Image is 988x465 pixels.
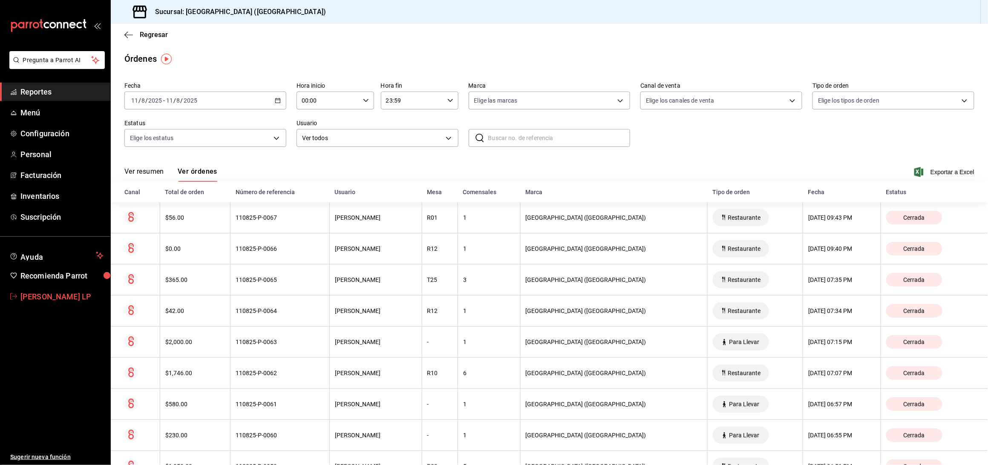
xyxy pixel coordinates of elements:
[808,370,876,376] div: [DATE] 07:07 PM
[526,401,702,408] div: [GEOGRAPHIC_DATA] ([GEOGRAPHIC_DATA])
[808,307,876,314] div: [DATE] 07:34 PM
[900,245,928,252] span: Cerrada
[181,97,183,104] span: /
[297,83,374,89] label: Hora inicio
[178,167,217,182] button: Ver órdenes
[165,214,225,221] div: $56.00
[526,339,702,345] div: [GEOGRAPHIC_DATA] ([GEOGRAPHIC_DATA])
[474,96,518,105] span: Elige las marcas
[725,276,764,283] span: Restaurante
[646,96,714,105] span: Elige los canales de venta
[463,189,515,195] div: Comensales
[818,96,879,105] span: Elige los tipos de orden
[808,189,876,195] div: Fecha
[10,453,104,462] span: Sugerir nueva función
[165,307,225,314] div: $42.00
[131,97,138,104] input: --
[176,97,181,104] input: --
[726,339,763,345] span: Para Llevar
[726,432,763,439] span: Para Llevar
[812,83,974,89] label: Tipo de orden
[183,97,198,104] input: ----
[427,189,452,195] div: Mesa
[130,134,173,142] span: Elige los estatus
[488,129,631,146] input: Buscar no. de referencia
[427,370,452,376] div: R10
[94,22,101,29] button: open_drawer_menu
[335,370,417,376] div: [PERSON_NAME]
[165,432,225,439] div: $230.00
[463,276,515,283] div: 3
[900,214,928,221] span: Cerrada
[526,214,702,221] div: [GEOGRAPHIC_DATA] ([GEOGRAPHIC_DATA])
[20,128,104,139] span: Configuración
[236,245,324,252] div: 110825-P-0066
[236,432,324,439] div: 110825-P-0060
[166,97,173,104] input: --
[145,97,148,104] span: /
[236,401,324,408] div: 110825-P-0061
[808,432,876,439] div: [DATE] 06:55 PM
[900,432,928,439] span: Cerrada
[124,189,155,195] div: Canal
[427,245,452,252] div: R12
[900,370,928,376] span: Cerrada
[20,190,104,202] span: Inventarios
[140,31,168,39] span: Regresar
[20,149,104,160] span: Personal
[713,189,798,195] div: Tipo de orden
[335,432,417,439] div: [PERSON_NAME]
[165,189,225,195] div: Total de orden
[334,189,417,195] div: Usuario
[141,97,145,104] input: --
[236,214,324,221] div: 110825-P-0067
[640,83,802,89] label: Canal de venta
[916,167,974,177] button: Exportar a Excel
[236,370,324,376] div: 110825-P-0062
[726,401,763,408] span: Para Llevar
[124,52,157,65] div: Órdenes
[725,245,764,252] span: Restaurante
[886,189,974,195] div: Estatus
[161,54,172,64] img: Tooltip marker
[124,31,168,39] button: Regresar
[20,86,104,98] span: Reportes
[808,339,876,345] div: [DATE] 07:15 PM
[463,214,515,221] div: 1
[335,339,417,345] div: [PERSON_NAME]
[463,245,515,252] div: 1
[335,276,417,283] div: [PERSON_NAME]
[526,432,702,439] div: [GEOGRAPHIC_DATA] ([GEOGRAPHIC_DATA])
[463,401,515,408] div: 1
[236,276,324,283] div: 110825-P-0065
[124,121,286,126] label: Estatus
[427,307,452,314] div: R12
[165,339,225,345] div: $2,000.00
[335,307,417,314] div: [PERSON_NAME]
[427,214,452,221] div: R01
[469,83,631,89] label: Marca
[165,276,225,283] div: $365.00
[808,401,876,408] div: [DATE] 06:57 PM
[148,97,162,104] input: ----
[165,245,225,252] div: $0.00
[165,401,225,408] div: $580.00
[427,432,452,439] div: -
[163,97,165,104] span: -
[124,83,286,89] label: Fecha
[236,307,324,314] div: 110825-P-0064
[725,214,764,221] span: Restaurante
[525,189,702,195] div: Marca
[20,211,104,223] span: Suscripción
[124,167,217,182] div: navigation tabs
[808,276,876,283] div: [DATE] 07:35 PM
[6,62,105,71] a: Pregunta a Parrot AI
[236,189,325,195] div: Número de referencia
[808,214,876,221] div: [DATE] 09:43 PM
[427,401,452,408] div: -
[463,339,515,345] div: 1
[463,432,515,439] div: 1
[808,245,876,252] div: [DATE] 09:40 PM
